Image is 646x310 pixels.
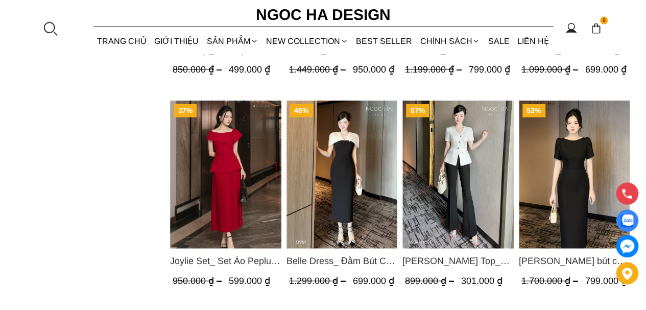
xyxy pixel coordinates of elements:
[585,64,626,75] span: 699.000 ₫
[170,101,281,249] img: Joylie Set_ Set Áo Peplum Vai Lệch, Chân Váy Dập Ly Màu Đỏ A956, CV120
[286,254,397,268] a: Link to Belle Dress_ Đầm Bút Chì Đen Phối Choàng Vai May Ly Màu Trắng Kèm Hoa D961
[402,254,514,268] span: [PERSON_NAME] Top_ Áo Vạt Chéo Đính 3 Cúc Tay Cộc Màu Trắng A934
[352,276,394,286] span: 699.000 ₫
[402,101,514,249] img: Amy Top_ Áo Vạt Chéo Đính 3 Cúc Tay Cộc Màu Trắng A934
[229,64,270,75] span: 499.000 ₫
[247,3,400,27] a: Ngoc Ha Design
[620,214,633,227] img: Display image
[352,64,394,75] span: 950.000 ₫
[289,276,348,286] span: 1.299.000 ₫
[590,23,602,34] img: img-CART-ICON-ksit0nf1
[229,276,270,286] span: 599.000 ₫
[402,101,514,249] a: Product image - Amy Top_ Áo Vạt Chéo Đính 3 Cúc Tay Cộc Màu Trắng A934
[484,28,513,55] a: SALE
[405,276,457,286] span: 899.000 ₫
[173,276,224,286] span: 950.000 ₫
[402,254,514,268] a: Link to Amy Top_ Áo Vạt Chéo Đính 3 Cúc Tay Cộc Màu Trắng A934
[170,101,281,249] a: Product image - Joylie Set_ Set Áo Peplum Vai Lệch, Chân Váy Dập Ly Màu Đỏ A956, CV120
[616,235,638,257] a: messenger
[461,276,503,286] span: 301.000 ₫
[416,28,484,55] div: Chính sách
[286,101,397,249] a: Product image - Belle Dress_ Đầm Bút Chì Đen Phối Choàng Vai May Ly Màu Trắng Kèm Hoa D961
[170,254,281,268] span: Joylie Set_ Set Áo Peplum Vai Lệch, Chân Váy Dập Ly Màu Đỏ A956, CV120
[289,64,348,75] span: 1.449.000 ₫
[518,101,630,249] img: Alice Dress_Đầm bút chì ,tay nụ hồng ,bồng đầu tay màu đen D727
[518,101,630,249] a: Product image - Alice Dress_Đầm bút chì ,tay nụ hồng ,bồng đầu tay màu đen D727
[405,64,464,75] span: 1.199.000 ₫
[585,276,626,286] span: 799.000 ₫
[203,28,262,55] div: SẢN PHẨM
[600,17,608,25] span: 0
[521,64,580,75] span: 1.099.000 ₫
[616,209,638,232] a: Display image
[513,28,553,55] a: LIÊN HỆ
[286,254,397,268] span: Belle Dress_ Đầm Bút Chì Đen Phối Choàng Vai May Ly Màu Trắng Kèm Hoa D961
[151,28,203,55] a: GIỚI THIỆU
[518,254,630,268] span: [PERSON_NAME] bút chì ,tay nụ hồng ,bồng đầu tay màu đen D727
[469,64,510,75] span: 799.000 ₫
[352,28,416,55] a: BEST SELLER
[173,64,224,75] span: 850.000 ₫
[93,28,151,55] a: TRANG CHỦ
[262,28,352,55] a: NEW COLLECTION
[518,254,630,268] a: Link to Alice Dress_Đầm bút chì ,tay nụ hồng ,bồng đầu tay màu đen D727
[286,101,397,249] img: Belle Dress_ Đầm Bút Chì Đen Phối Choàng Vai May Ly Màu Trắng Kèm Hoa D961
[170,254,281,268] a: Link to Joylie Set_ Set Áo Peplum Vai Lệch, Chân Váy Dập Ly Màu Đỏ A956, CV120
[521,276,580,286] span: 1.700.000 ₫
